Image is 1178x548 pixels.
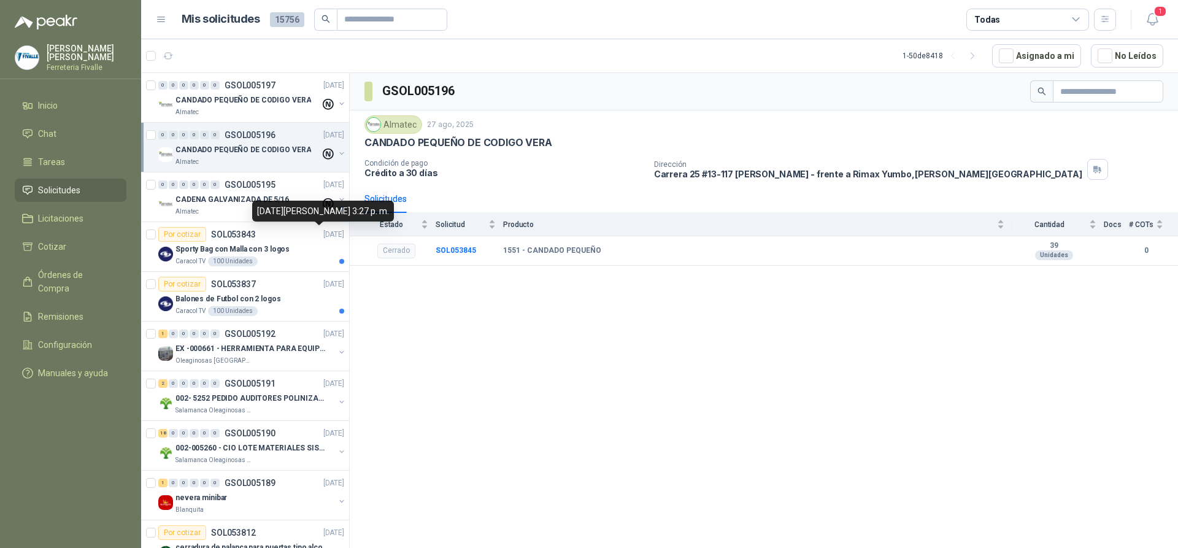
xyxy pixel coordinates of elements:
[179,330,188,338] div: 0
[992,44,1081,68] button: Asignado a mi
[200,479,209,487] div: 0
[47,44,126,61] p: [PERSON_NAME] [PERSON_NAME]
[169,131,178,139] div: 0
[15,207,126,230] a: Licitaciones
[15,94,126,117] a: Inicio
[200,330,209,338] div: 0
[175,442,328,454] p: 002-005260 - CIO LOTE MATERIALES SISTEMA HIDRAULIC
[1035,250,1073,260] div: Unidades
[38,268,115,295] span: Órdenes de Compra
[225,81,275,90] p: GSOL005197
[210,330,220,338] div: 0
[210,479,220,487] div: 0
[38,310,83,323] span: Remisiones
[436,246,476,255] a: SOL053845
[323,229,344,241] p: [DATE]
[190,479,199,487] div: 0
[179,379,188,388] div: 0
[158,429,167,438] div: 18
[364,115,422,134] div: Almatec
[190,131,199,139] div: 0
[503,246,601,256] b: 1551 - CANDADO PEQUEÑO
[158,247,173,261] img: Company Logo
[1141,9,1163,31] button: 1
[225,131,275,139] p: GSOL005196
[210,81,220,90] div: 0
[158,476,347,515] a: 1 0 0 0 0 0 GSOL005189[DATE] Company Logonevera minibarBlanquita
[15,46,39,69] img: Company Logo
[38,240,66,253] span: Cotizar
[903,46,982,66] div: 1 - 50 de 8418
[175,95,311,106] p: CANDADO PEQUEÑO DE CODIGO VERA
[225,180,275,189] p: GSOL005195
[38,183,80,197] span: Solicitudes
[158,495,173,510] img: Company Logo
[38,366,108,380] span: Manuales y ayuda
[158,177,347,217] a: 0 0 0 0 0 0 GSOL005195[DATE] Company LogoCADENA GALVANIZADA DE 5/16Almatec
[503,220,995,229] span: Producto
[208,306,258,316] div: 100 Unidades
[190,429,199,438] div: 0
[158,78,347,117] a: 0 0 0 0 0 0 GSOL005197[DATE] Company LogoCANDADO PEQUEÑO DE CODIGO VERAAlmatec
[364,220,418,229] span: Estado
[38,155,65,169] span: Tareas
[158,379,167,388] div: 2
[175,505,204,515] p: Blanquita
[323,328,344,340] p: [DATE]
[175,194,289,206] p: CADENA GALVANIZADA DE 5/16
[158,131,167,139] div: 0
[208,257,258,266] div: 100 Unidades
[1012,241,1096,251] b: 39
[15,235,126,258] a: Cotizar
[158,376,347,415] a: 2 0 0 0 0 0 GSOL005191[DATE] Company Logo002- 5252 PEDIDO AUDITORES POLINIZACIÓNSalamanca Oleagin...
[179,180,188,189] div: 0
[158,326,347,366] a: 1 0 0 0 0 0 GSOL005192[DATE] Company LogoEX -000661 - HERRAMIENTA PARA EQUIPO MECANICO PLANOleagi...
[15,333,126,357] a: Configuración
[15,15,77,29] img: Logo peakr
[225,479,275,487] p: GSOL005189
[210,180,220,189] div: 0
[169,81,178,90] div: 0
[350,213,436,236] th: Estado
[210,131,220,139] div: 0
[1104,213,1129,236] th: Docs
[211,230,256,239] p: SOL053843
[179,479,188,487] div: 0
[323,378,344,390] p: [DATE]
[15,150,126,174] a: Tareas
[158,479,167,487] div: 1
[436,220,486,229] span: Solicitud
[211,528,256,537] p: SOL053812
[323,527,344,539] p: [DATE]
[427,119,474,131] p: 27 ago, 2025
[158,346,173,361] img: Company Logo
[141,222,349,272] a: Por cotizarSOL053843[DATE] Company LogoSporty Bag con Malla con 3 logosCaracol TV100 Unidades
[169,479,178,487] div: 0
[364,192,407,206] div: Solicitudes
[175,356,253,366] p: Oleaginosas [GEOGRAPHIC_DATA][PERSON_NAME]
[15,263,126,300] a: Órdenes de Compra
[200,131,209,139] div: 0
[321,15,330,23] span: search
[179,429,188,438] div: 0
[175,244,290,255] p: Sporty Bag con Malla con 3 logos
[1129,245,1163,257] b: 0
[252,201,394,222] div: [DATE][PERSON_NAME] 3:27 p. m.
[200,180,209,189] div: 0
[364,136,552,149] p: CANDADO PEQUEÑO DE CODIGO VERA
[175,306,206,316] p: Caracol TV
[210,379,220,388] div: 0
[270,12,304,27] span: 15756
[15,122,126,145] a: Chat
[158,426,347,465] a: 18 0 0 0 0 0 GSOL005190[DATE] Company Logo002-005260 - CIO LOTE MATERIALES SISTEMA HIDRAULICSalam...
[182,10,260,28] h1: Mis solicitudes
[323,80,344,91] p: [DATE]
[158,197,173,212] img: Company Logo
[158,330,167,338] div: 1
[175,406,253,415] p: Salamanca Oleaginosas SAS
[211,280,256,288] p: SOL053837
[323,477,344,489] p: [DATE]
[175,207,199,217] p: Almatec
[654,160,1082,169] p: Dirección
[175,257,206,266] p: Caracol TV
